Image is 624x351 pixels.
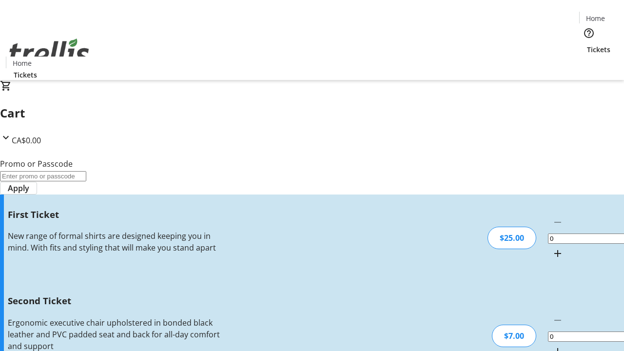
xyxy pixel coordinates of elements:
button: Help [579,23,599,43]
a: Tickets [579,44,618,55]
img: Orient E2E Organization YOan2mhPVT's Logo [6,28,93,77]
button: Increment by one [548,244,567,263]
button: Cart [579,55,599,74]
div: New range of formal shirts are designed keeping you in mind. With fits and styling that will make... [8,230,221,253]
span: Tickets [587,44,610,55]
a: Home [6,58,38,68]
div: $25.00 [487,227,536,249]
a: Tickets [6,70,45,80]
span: Home [13,58,32,68]
h3: Second Ticket [8,294,221,308]
span: Tickets [14,70,37,80]
h3: First Ticket [8,208,221,221]
span: Home [586,13,605,23]
span: Apply [8,182,29,194]
a: Home [580,13,611,23]
div: $7.00 [492,325,536,347]
span: CA$0.00 [12,135,41,146]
